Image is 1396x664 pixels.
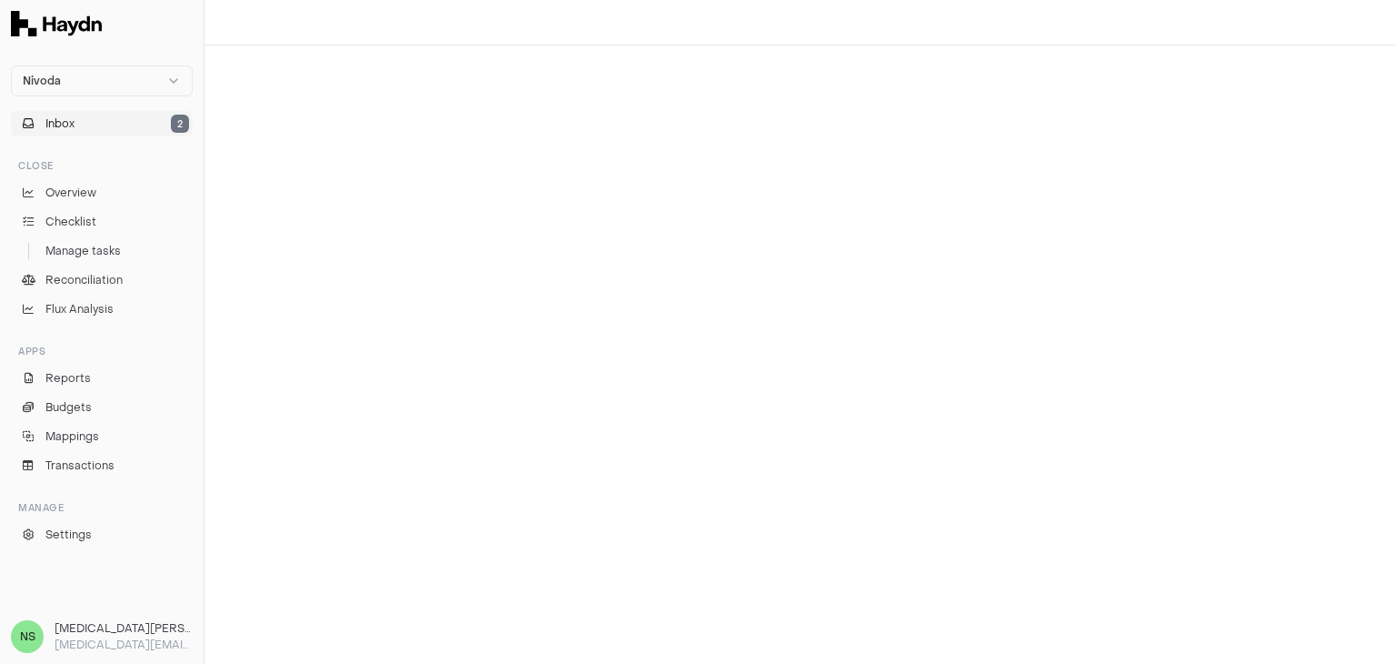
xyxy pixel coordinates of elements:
a: Settings [11,522,193,548]
img: Haydn Logo [11,11,102,36]
span: Overview [45,185,96,201]
a: Checklist [11,209,193,235]
p: [MEDICAL_DATA][EMAIL_ADDRESS][DOMAIN_NAME] [55,637,193,653]
a: Reports [11,366,193,391]
span: Nivoda [23,74,61,88]
a: Mappings [11,424,193,449]
span: Checklist [45,214,96,230]
a: Transactions [11,453,193,478]
span: Transactions [45,458,115,474]
h3: [MEDICAL_DATA][PERSON_NAME] [55,620,193,637]
a: Flux Analysis [11,297,193,322]
span: Budgets [45,399,92,416]
span: Inbox [45,116,75,132]
span: Reconciliation [45,272,123,288]
a: Reconciliation [11,267,193,293]
button: Nivoda [11,65,193,96]
div: Apps [11,337,193,366]
span: Settings [45,527,92,543]
span: Mappings [45,428,99,445]
a: Overview [11,180,193,206]
span: Flux Analysis [45,301,114,317]
div: Manage [11,493,193,522]
span: Reports [45,370,91,387]
div: Close [11,151,193,180]
span: NS [11,620,44,653]
a: Manage tasks [11,238,193,264]
button: Inbox2 [11,111,193,136]
span: Manage tasks [45,243,121,259]
a: Budgets [11,395,193,420]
